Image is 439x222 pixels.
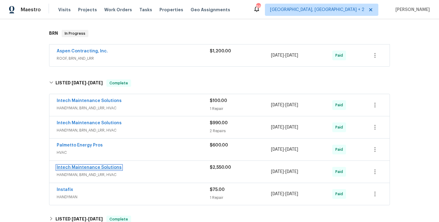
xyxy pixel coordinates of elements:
[271,147,284,152] span: [DATE]
[271,191,298,197] span: -
[107,80,130,86] span: Complete
[271,169,298,175] span: -
[57,165,122,170] a: Intech Maintenance Solutions
[139,8,152,12] span: Tasks
[57,188,73,192] a: Instafix
[285,170,298,174] span: [DATE]
[285,147,298,152] span: [DATE]
[285,192,298,196] span: [DATE]
[210,106,271,112] div: 1 Repair
[271,52,298,58] span: -
[210,165,231,170] span: $2,550.00
[58,7,71,13] span: Visits
[104,7,132,13] span: Work Orders
[88,81,103,85] span: [DATE]
[55,79,103,87] h6: LISTED
[210,49,231,53] span: $1,200.00
[57,172,210,178] span: HANDYMAN, BRN_AND_LRR, HVAC
[57,143,103,147] a: Palmetto Energy Pros
[271,103,284,107] span: [DATE]
[72,81,86,85] span: [DATE]
[335,146,345,153] span: Paid
[335,191,345,197] span: Paid
[285,103,298,107] span: [DATE]
[271,170,284,174] span: [DATE]
[256,4,260,10] div: 86
[210,188,225,192] span: $75.00
[210,195,271,201] div: 1 Repair
[271,125,284,129] span: [DATE]
[78,7,97,13] span: Projects
[335,124,345,130] span: Paid
[271,102,298,108] span: -
[21,7,41,13] span: Maestro
[49,30,58,37] h6: BRN
[210,143,228,147] span: $600.00
[62,30,88,37] span: In Progress
[57,105,210,111] span: HANDYMAN, BRN_AND_LRR, HVAC
[57,127,210,133] span: HANDYMAN, BRN_AND_LRR, HVAC
[210,121,228,125] span: $990.00
[47,73,392,93] div: LISTED [DATE]-[DATE]Complete
[57,55,210,62] span: ROOF, BRN_AND_LRR
[159,7,183,13] span: Properties
[57,194,210,200] span: HANDYMAN
[72,217,103,221] span: -
[285,125,298,129] span: [DATE]
[57,121,122,125] a: Intech Maintenance Solutions
[271,124,298,130] span: -
[57,150,210,156] span: HVAC
[191,7,230,13] span: Geo Assignments
[393,7,430,13] span: [PERSON_NAME]
[335,52,345,58] span: Paid
[47,24,392,43] div: BRN In Progress
[271,53,284,58] span: [DATE]
[335,102,345,108] span: Paid
[57,49,108,53] a: Aspen Contracting, Inc.
[210,128,271,134] div: 2 Repairs
[335,169,345,175] span: Paid
[72,81,103,85] span: -
[57,99,122,103] a: Intech Maintenance Solutions
[270,7,364,13] span: [GEOGRAPHIC_DATA], [GEOGRAPHIC_DATA] + 2
[285,53,298,58] span: [DATE]
[210,99,227,103] span: $100.00
[72,217,86,221] span: [DATE]
[88,217,103,221] span: [DATE]
[271,192,284,196] span: [DATE]
[271,146,298,153] span: -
